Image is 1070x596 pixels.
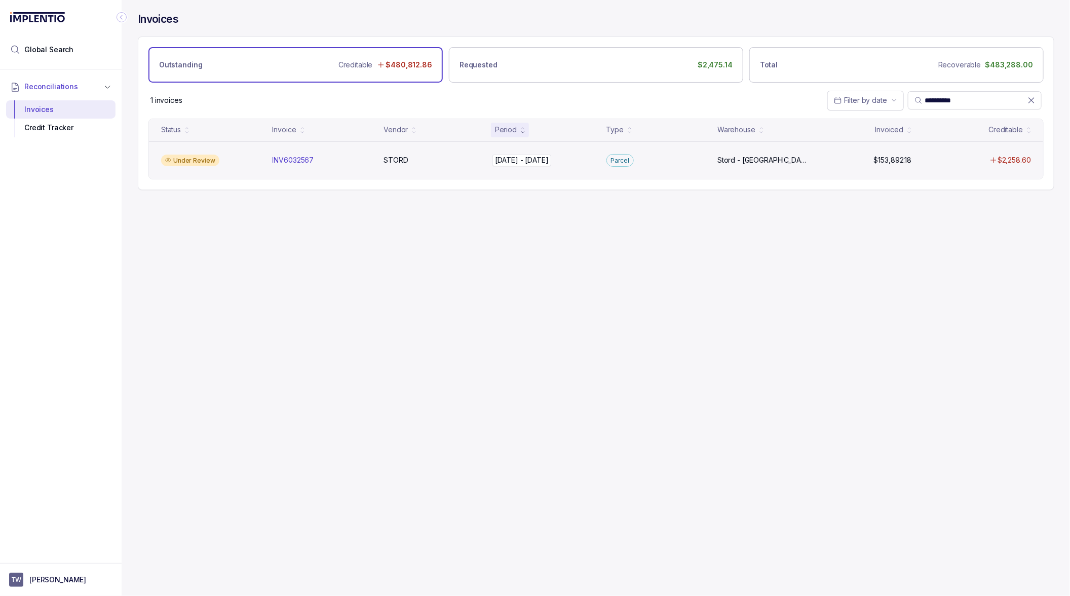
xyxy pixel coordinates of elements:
p: Total [760,60,778,70]
p: Recoverable [938,60,981,70]
div: Under Review [161,155,219,167]
p: Outstanding [159,60,202,70]
p: INV6032567 [273,155,314,165]
p: 1 invoices [150,95,182,105]
button: User initials[PERSON_NAME] [9,573,112,587]
div: Invoice [273,125,296,135]
p: Parcel [611,156,629,166]
p: [PERSON_NAME] [29,575,86,585]
div: Type [606,125,624,135]
button: Date Range Picker [827,91,904,110]
p: $153,892.18 [874,155,911,165]
p: $480,812.86 [386,60,432,70]
div: Creditable [988,125,1023,135]
button: Reconciliations [6,76,116,98]
div: Invoices [14,100,107,119]
p: Stord - [GEOGRAPHIC_DATA] [717,155,809,165]
div: Reconciliations [6,98,116,139]
div: Status [161,125,181,135]
span: Filter by date [844,96,887,104]
div: Remaining page entries [150,95,182,105]
span: Reconciliations [24,82,78,92]
p: Creditable [338,60,373,70]
div: Invoiced [875,125,903,135]
p: $2,475.14 [698,60,733,70]
h4: Invoices [138,12,178,26]
p: Requested [460,60,498,70]
div: Period [495,125,517,135]
div: Warehouse [717,125,755,135]
div: Credit Tracker [14,119,107,137]
p: [DATE] - [DATE] [492,155,551,166]
div: Collapse Icon [116,11,128,23]
p: $2,258.60 [998,155,1031,165]
search: Date Range Picker [834,95,887,105]
span: User initials [9,573,23,587]
div: Vendor [384,125,408,135]
span: Global Search [24,45,73,55]
p: STORD [384,155,408,165]
p: $483,288.00 [985,60,1033,70]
